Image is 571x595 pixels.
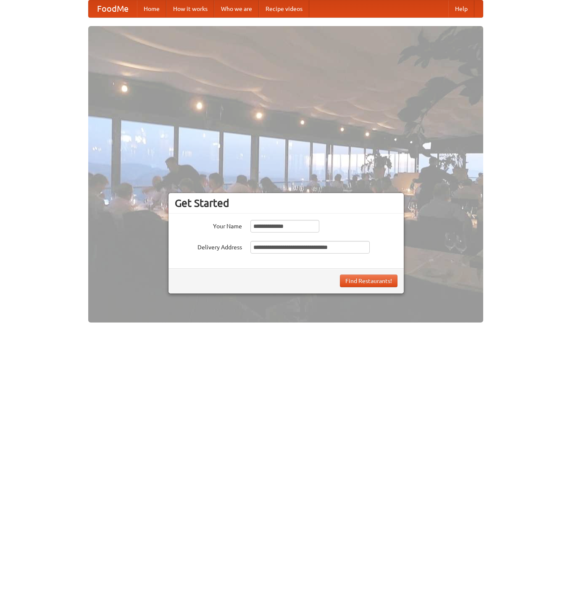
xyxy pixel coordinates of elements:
label: Your Name [175,220,242,230]
button: Find Restaurants! [340,275,397,287]
a: FoodMe [89,0,137,17]
h3: Get Started [175,197,397,209]
a: Help [448,0,474,17]
a: Who we are [214,0,259,17]
a: Recipe videos [259,0,309,17]
label: Delivery Address [175,241,242,251]
a: How it works [166,0,214,17]
a: Home [137,0,166,17]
